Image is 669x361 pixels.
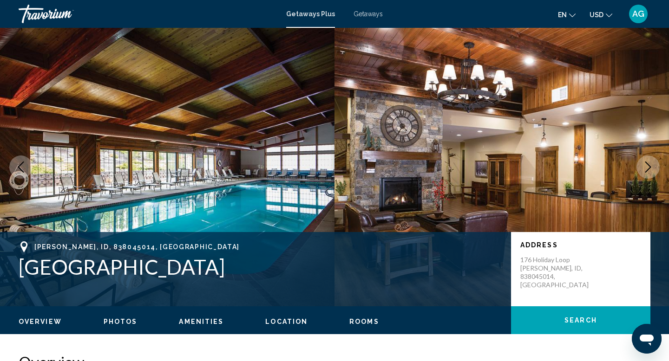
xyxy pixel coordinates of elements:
button: Overview [19,317,62,326]
button: Change language [558,8,576,21]
a: Getaways [354,10,383,18]
h1: [GEOGRAPHIC_DATA] [19,255,502,279]
button: Amenities [179,317,223,326]
p: Address [520,241,641,249]
button: Photos [104,317,138,326]
span: AG [632,9,644,19]
button: Search [511,306,650,334]
button: Change currency [590,8,612,21]
span: USD [590,11,603,19]
span: [PERSON_NAME], ID, 838045014, [GEOGRAPHIC_DATA] [34,243,240,251]
button: User Menu [626,4,650,24]
button: Next image [636,155,660,179]
a: Getaways Plus [286,10,335,18]
p: 176 Holiday Loop [PERSON_NAME], ID, 838045014, [GEOGRAPHIC_DATA] [520,256,595,289]
button: Location [265,317,308,326]
span: en [558,11,567,19]
button: Rooms [349,317,379,326]
a: Travorium [19,5,277,23]
iframe: Button to launch messaging window [632,324,662,354]
button: Previous image [9,155,33,179]
span: Search [564,317,597,324]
